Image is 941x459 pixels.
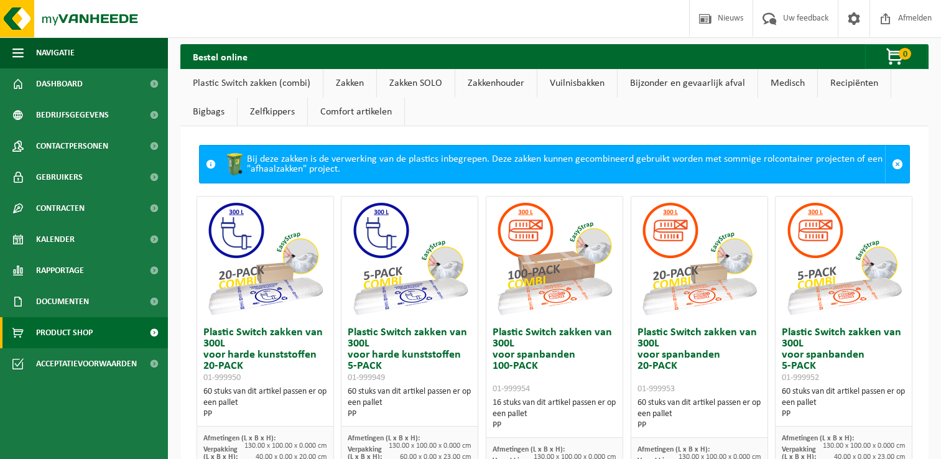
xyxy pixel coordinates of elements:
h3: Plastic Switch zakken van 300L voor harde kunststoffen 5-PACK [348,327,471,383]
span: Bedrijfsgegevens [36,100,109,131]
div: 60 stuks van dit artikel passen er op een pallet [203,386,327,420]
div: 60 stuks van dit artikel passen er op een pallet [782,386,906,420]
h3: Plastic Switch zakken van 300L voor spanbanden 20-PACK [637,327,761,394]
img: 01-999949 [348,197,472,321]
span: 130.00 x 100.00 x 0.000 cm [823,442,906,450]
a: Bijzonder en gevaarlijk afval [618,69,758,98]
a: Zakkenhouder [455,69,537,98]
span: 01-999953 [637,384,675,394]
span: Product Shop [36,317,93,348]
span: Afmetingen (L x B x H): [348,435,420,442]
a: Comfort artikelen [308,98,404,126]
a: Zakken [323,69,376,98]
h2: Bestel online [180,44,260,68]
span: 01-999949 [348,373,385,382]
a: Zelfkippers [238,98,307,126]
span: Afmetingen (L x B x H): [493,446,565,453]
span: 130.00 x 100.00 x 0.000 cm [244,442,327,450]
a: Plastic Switch zakken (combi) [180,69,323,98]
div: 16 stuks van dit artikel passen er op een pallet [493,397,616,431]
h3: Plastic Switch zakken van 300L voor harde kunststoffen 20-PACK [203,327,327,383]
span: Documenten [36,286,89,317]
img: 01-999953 [637,197,761,321]
span: Contracten [36,193,85,224]
img: WB-0240-HPE-GN-50.png [222,152,247,177]
a: Vuilnisbakken [537,69,617,98]
span: Navigatie [36,37,75,68]
span: 01-999950 [203,373,241,382]
img: 01-999954 [492,197,616,321]
span: 0 [899,48,911,60]
span: 01-999954 [493,384,530,394]
div: PP [348,409,471,420]
span: 130.00 x 100.00 x 0.000 cm [389,442,471,450]
span: Acceptatievoorwaarden [36,348,137,379]
span: Rapportage [36,255,84,286]
h3: Plastic Switch zakken van 300L voor spanbanden 5-PACK [782,327,906,383]
span: Contactpersonen [36,131,108,162]
div: PP [782,409,906,420]
span: Dashboard [36,68,83,100]
span: Kalender [36,224,75,255]
span: 01-999952 [782,373,819,382]
span: Afmetingen (L x B x H): [203,435,276,442]
img: 01-999950 [203,197,327,321]
a: Zakken SOLO [377,69,455,98]
a: Medisch [758,69,817,98]
span: Afmetingen (L x B x H): [637,446,710,453]
span: Gebruikers [36,162,83,193]
div: Bij deze zakken is de verwerking van de plastics inbegrepen. Deze zakken kunnen gecombineerd gebr... [222,146,885,183]
button: 0 [865,44,927,69]
div: PP [203,409,327,420]
a: Recipiënten [818,69,891,98]
div: 60 stuks van dit artikel passen er op een pallet [348,386,471,420]
a: Bigbags [180,98,237,126]
div: PP [493,420,616,431]
img: 01-999952 [782,197,906,321]
a: Sluit melding [885,146,909,183]
div: 60 stuks van dit artikel passen er op een pallet [637,397,761,431]
h3: Plastic Switch zakken van 300L voor spanbanden 100-PACK [493,327,616,394]
div: PP [637,420,761,431]
span: Afmetingen (L x B x H): [782,435,854,442]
